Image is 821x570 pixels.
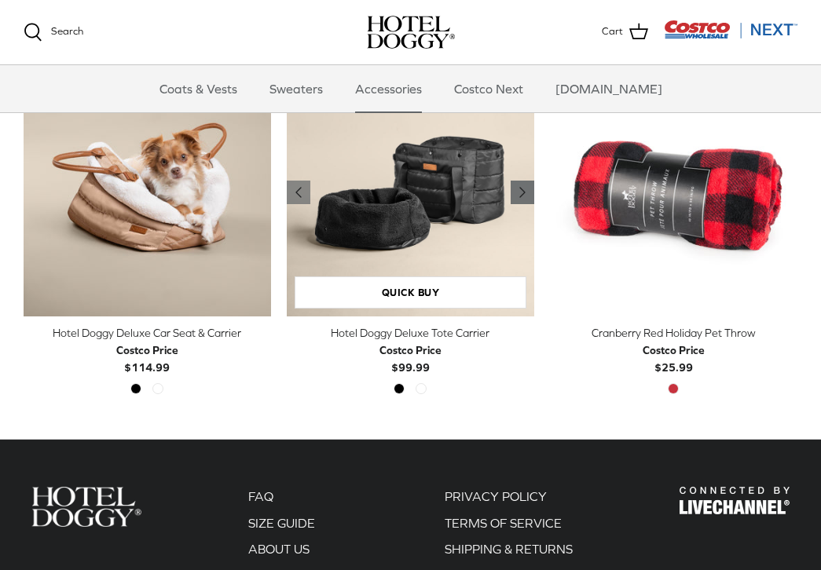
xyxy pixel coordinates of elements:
[116,342,178,374] b: $114.99
[440,65,537,112] a: Costco Next
[287,181,310,204] a: Previous
[680,487,790,514] img: Hotel Doggy Costco Next
[445,516,562,530] a: TERMS OF SERVICE
[248,489,273,503] a: FAQ
[24,69,271,316] a: Hotel Doggy Deluxe Car Seat & Carrier
[664,30,797,42] a: Visit Costco Next
[367,16,455,49] a: hoteldoggy.com hoteldoggycom
[145,65,251,112] a: Coats & Vests
[550,324,797,342] div: Cranberry Red Holiday Pet Throw
[367,16,455,49] img: hoteldoggycom
[24,324,271,377] a: Hotel Doggy Deluxe Car Seat & Carrier Costco Price$114.99
[379,342,442,359] div: Costco Price
[287,69,534,316] a: Hotel Doggy Deluxe Tote Carrier
[51,25,83,37] span: Search
[602,24,623,40] span: Cart
[287,324,534,377] a: Hotel Doggy Deluxe Tote Carrier Costco Price$99.99
[511,181,534,204] a: Previous
[643,342,705,359] div: Costco Price
[116,342,178,359] div: Costco Price
[445,489,547,503] a: PRIVACY POLICY
[24,23,83,42] a: Search
[341,65,436,112] a: Accessories
[643,342,705,374] b: $25.99
[445,542,573,556] a: SHIPPING & RETURNS
[602,22,648,42] a: Cart
[248,516,315,530] a: SIZE GUIDE
[664,20,797,39] img: Costco Next
[255,65,337,112] a: Sweaters
[379,342,442,374] b: $99.99
[248,542,310,556] a: ABOUT US
[31,487,141,527] img: Hotel Doggy Costco Next
[24,324,271,342] div: Hotel Doggy Deluxe Car Seat & Carrier
[550,69,797,316] a: Cranberry Red Holiday Pet Throw
[550,324,797,377] a: Cranberry Red Holiday Pet Throw Costco Price$25.99
[541,65,676,112] a: [DOMAIN_NAME]
[287,324,534,342] div: Hotel Doggy Deluxe Tote Carrier
[295,276,526,309] a: Quick buy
